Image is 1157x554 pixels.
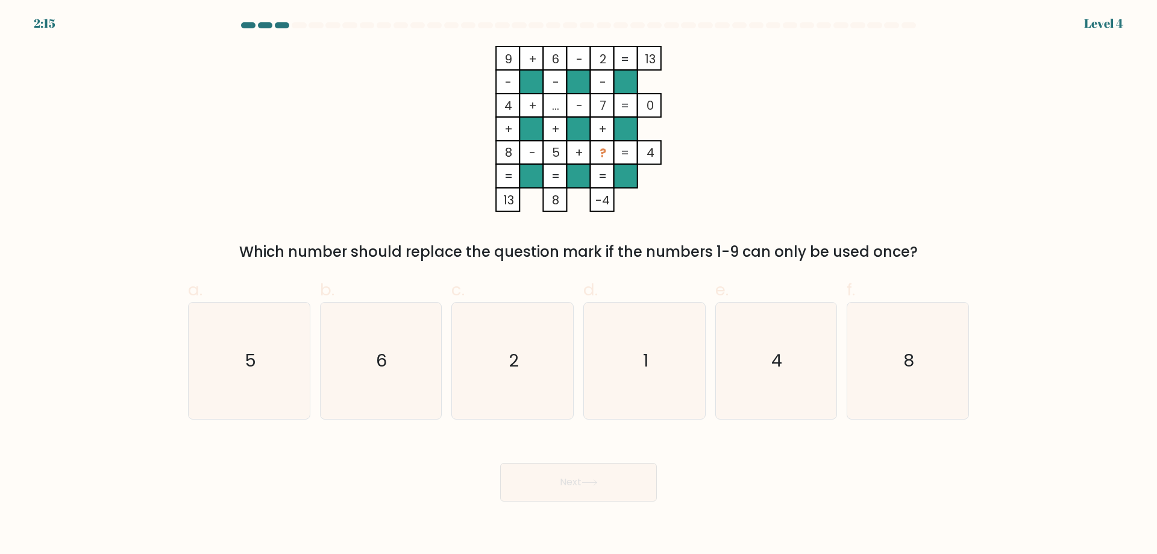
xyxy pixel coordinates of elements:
[552,97,559,114] tspan: ...
[504,121,513,137] tspan: +
[621,97,629,114] tspan: =
[195,241,962,263] div: Which number should replace the question mark if the numbers 1-9 can only be used once?
[583,278,598,301] span: d.
[188,278,202,301] span: a.
[600,145,606,162] tspan: ?
[34,14,55,33] div: 2:15
[528,97,537,114] tspan: +
[451,278,465,301] span: c.
[715,278,729,301] span: e.
[1084,14,1123,33] div: Level 4
[320,278,334,301] span: b.
[621,144,629,161] tspan: =
[598,168,607,184] tspan: =
[551,168,560,184] tspan: =
[621,51,629,68] tspan: =
[576,51,583,68] tspan: -
[772,348,783,373] text: 4
[600,74,606,90] tspan: -
[647,97,654,114] tspan: 0
[528,51,537,68] tspan: +
[645,51,656,68] tspan: 13
[847,278,855,301] span: f.
[505,74,512,90] tspan: -
[505,144,512,161] tspan: 8
[504,97,512,114] tspan: 4
[595,192,610,209] tspan: -4
[904,348,915,373] text: 8
[377,348,387,373] text: 6
[552,192,559,209] tspan: 8
[553,74,559,90] tspan: -
[503,192,514,209] tspan: 13
[245,348,256,373] text: 5
[529,144,536,161] tspan: -
[598,121,607,137] tspan: +
[643,348,648,373] text: 1
[647,144,654,161] tspan: 4
[552,144,560,161] tspan: 5
[576,97,583,114] tspan: -
[575,144,583,161] tspan: +
[552,51,559,68] tspan: 6
[600,97,606,114] tspan: 7
[504,168,513,184] tspan: =
[509,348,519,373] text: 2
[551,121,560,137] tspan: +
[505,51,512,68] tspan: 9
[600,51,606,68] tspan: 2
[500,463,657,502] button: Next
